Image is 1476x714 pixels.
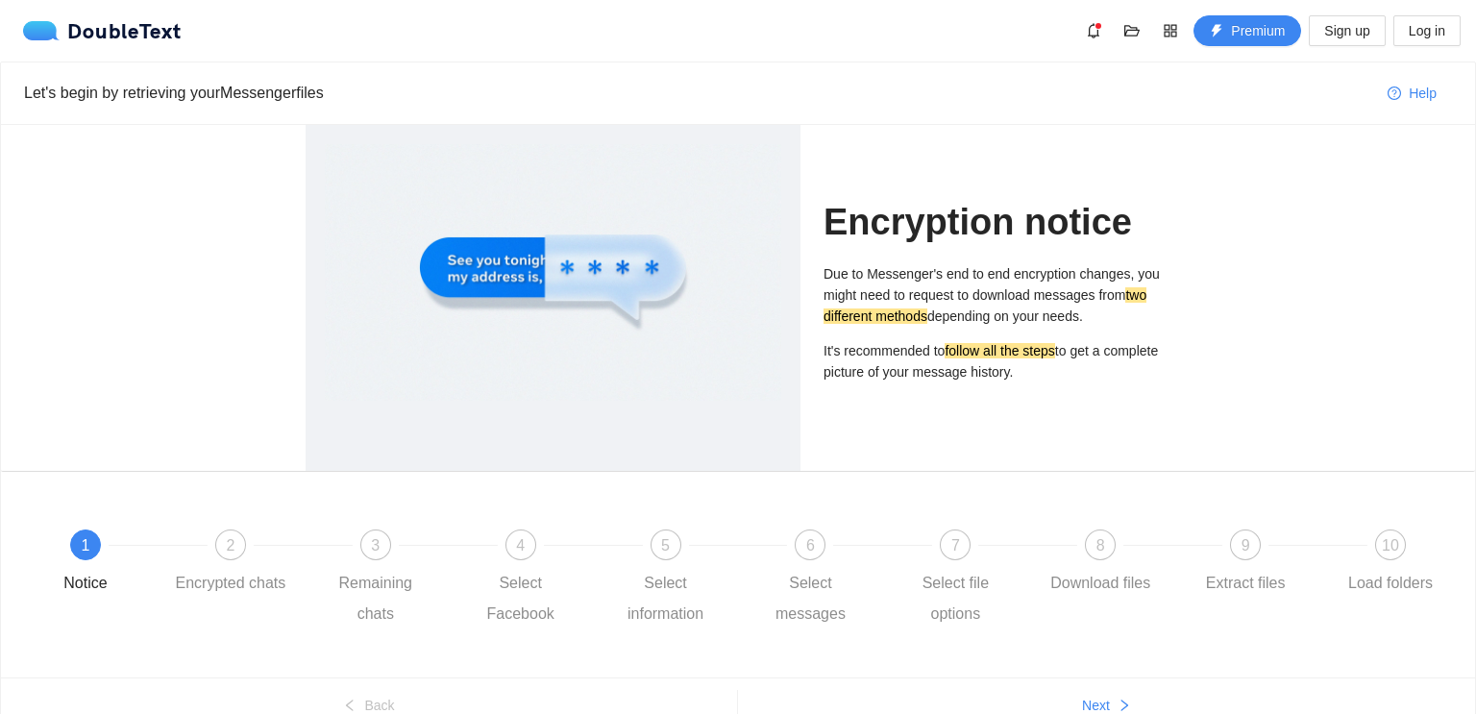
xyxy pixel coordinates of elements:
[1096,537,1105,554] span: 8
[754,529,899,629] div: 6Select messages
[1372,78,1452,109] button: question-circleHelp
[23,21,67,40] img: logo
[371,537,380,554] span: 3
[1388,86,1401,102] span: question-circle
[176,568,286,599] div: Encrypted chats
[754,568,866,629] div: Select messages
[951,537,960,554] span: 7
[1242,537,1250,554] span: 9
[82,537,90,554] span: 1
[1382,537,1399,554] span: 10
[226,537,234,554] span: 2
[1393,15,1461,46] button: Log in
[1118,699,1131,714] span: right
[1156,23,1185,38] span: appstore
[1409,20,1445,41] span: Log in
[24,81,1372,105] div: Let's begin by retrieving your Messenger files
[1348,568,1433,599] div: Load folders
[320,568,431,629] div: Remaining chats
[1335,529,1446,599] div: 10Load folders
[824,200,1170,245] h1: Encryption notice
[610,568,722,629] div: Select information
[824,340,1170,382] p: It's recommended to to get a complete picture of your message history.
[1079,23,1108,38] span: bell
[824,263,1170,327] p: Due to Messenger's end to end encryption changes, you might need to request to download messages ...
[63,568,107,599] div: Notice
[1050,568,1150,599] div: Download files
[23,21,182,40] div: DoubleText
[175,529,320,599] div: 2Encrypted chats
[1155,15,1186,46] button: appstore
[1309,15,1385,46] button: Sign up
[1206,568,1286,599] div: Extract files
[320,529,465,629] div: 3Remaining chats
[1409,83,1437,104] span: Help
[1193,15,1301,46] button: thunderboltPremium
[1118,23,1146,38] span: folder-open
[824,287,1146,324] mark: two different methods
[516,537,525,554] span: 4
[945,343,1054,358] mark: follow all the steps
[806,537,815,554] span: 6
[465,529,610,629] div: 4Select Facebook
[899,529,1045,629] div: 7Select file options
[899,568,1011,629] div: Select file options
[30,529,175,599] div: 1Notice
[1324,20,1369,41] span: Sign up
[610,529,755,629] div: 5Select information
[1117,15,1147,46] button: folder-open
[23,21,182,40] a: logoDoubleText
[1078,15,1109,46] button: bell
[661,537,670,554] span: 5
[1045,529,1190,599] div: 8Download files
[1190,529,1335,599] div: 9Extract files
[1210,24,1223,39] span: thunderbolt
[465,568,577,629] div: Select Facebook
[1231,20,1285,41] span: Premium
